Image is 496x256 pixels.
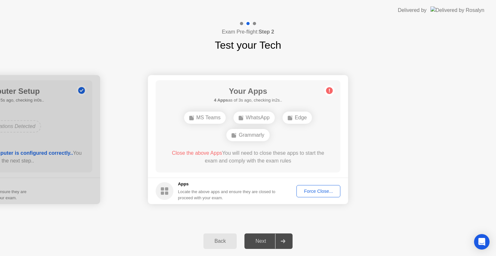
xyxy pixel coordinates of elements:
b: 4 Apps [214,98,228,103]
button: Force Close... [296,185,340,197]
h5: as of 3s ago, checking in2s.. [214,97,282,103]
div: Force Close... [299,189,338,194]
b: Step 2 [259,29,274,34]
button: Next [244,233,293,249]
div: MS Teams [184,112,226,124]
img: Delivered by Rosalyn [430,6,484,14]
div: WhatsApp [233,112,275,124]
div: Grammarly [226,129,269,141]
div: Locate the above apps and ensure they are closed to proceed with your exam. [178,189,276,201]
h5: Apps [178,181,276,187]
div: Open Intercom Messenger [474,234,490,250]
button: Back [203,233,237,249]
div: Next [246,238,275,244]
div: Edge [283,112,312,124]
div: Back [205,238,235,244]
h1: Your Apps [214,85,282,97]
span: Close the above Apps [172,150,222,156]
div: You will need to close these apps to start the exam and comply with the exam rules [165,149,331,165]
h4: Exam Pre-flight: [222,28,274,36]
div: Delivered by [398,6,427,14]
h1: Test your Tech [215,37,281,53]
